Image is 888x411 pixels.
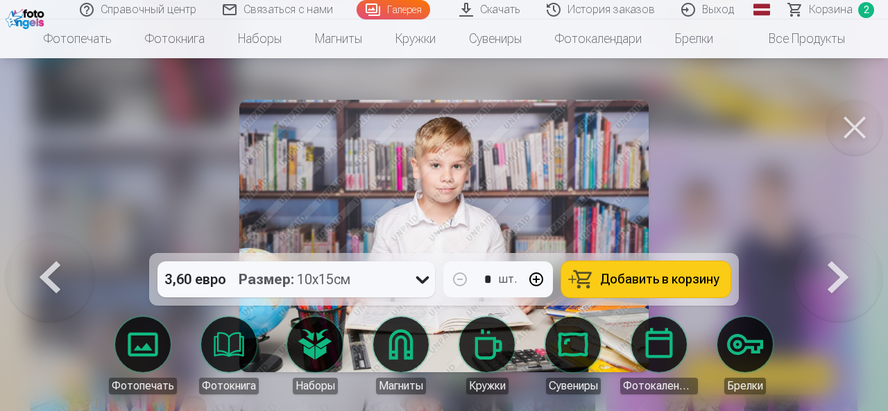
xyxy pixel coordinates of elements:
[809,3,853,16] font: Корзина
[101,3,196,16] font: Справочный центр
[298,19,379,58] a: Магниты
[164,271,226,288] font: 3,60 евро
[128,19,221,58] a: Фотокнига
[534,317,612,394] a: Сувениры
[291,271,294,288] font: :
[6,6,48,29] img: /fa1
[315,31,362,46] font: Магниты
[362,317,440,394] a: Магниты
[395,31,436,46] font: Кружки
[727,379,763,392] font: Брелки
[658,19,730,58] a: Брелки
[499,272,517,286] font: шт.
[469,31,522,46] font: Сувениры
[239,271,291,288] font: Размер
[730,19,862,58] a: Все продукты
[238,31,282,46] font: Наборы
[480,3,520,16] font: Скачать
[145,31,205,46] font: Фотокнига
[379,19,452,58] a: Кружки
[448,317,526,394] a: Кружки
[864,4,869,15] font: 2
[244,3,333,16] font: Связаться с нами
[112,379,174,392] font: Фотопечать
[769,31,845,46] font: Все продукты
[276,317,354,394] a: Наборы
[190,317,268,394] a: Фотокнига
[27,19,128,58] a: Фотопечать
[452,19,538,58] a: Сувениры
[387,4,422,15] font: Галерея
[44,31,112,46] font: Фотопечать
[379,379,423,392] font: Магниты
[296,379,335,392] font: Наборы
[549,379,598,392] font: Сувениры
[555,31,642,46] font: Фотокалендари
[623,379,703,392] font: Фотокалендари
[469,379,506,392] font: Кружки
[675,31,713,46] font: Брелки
[561,261,731,297] button: Добавить в корзину
[600,272,719,286] font: Добавить в корзину
[702,3,734,16] font: Выход
[221,19,298,58] a: Наборы
[202,379,256,392] font: Фотокнига
[567,3,655,16] font: История заказов
[104,317,182,394] a: Фотопечать
[620,317,698,394] a: Фотокалендари
[538,19,658,58] a: Фотокалендари
[297,271,350,288] font: 10x15см
[706,317,784,394] a: Брелки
